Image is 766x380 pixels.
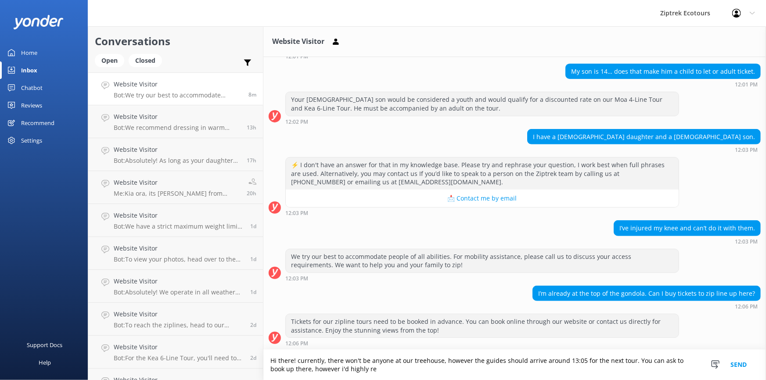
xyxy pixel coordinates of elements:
[114,211,244,220] h4: Website Visitor
[114,190,240,197] p: Me: Kia ora, its [PERSON_NAME] from guest services. Our next available tour is the 16:00 Moa 4-Li...
[250,321,256,329] span: Sep 19 2025 08:58am (UTC +12:00) Pacific/Auckland
[114,112,240,122] h4: Website Visitor
[114,157,240,165] p: Bot: Absolutely! As long as your daughter meets the minimum weight limit of 30kg, she's all set t...
[250,222,256,230] span: Sep 20 2025 10:35am (UTC +12:00) Pacific/Auckland
[129,54,162,67] div: Closed
[21,79,43,97] div: Chatbot
[286,158,679,190] div: ⚡ I don't have an answer for that in my knowledge base. Please try and rephrase your question, I ...
[285,54,308,59] strong: 12:01 PM
[285,210,679,216] div: Sep 21 2025 12:03pm (UTC +12:00) Pacific/Auckland
[114,309,244,319] h4: Website Visitor
[735,82,758,87] strong: 12:01 PM
[114,124,240,132] p: Bot: We recommend dressing in warm layers, even in summer, as it's always a bit chillier in the f...
[21,114,54,132] div: Recommend
[248,91,256,98] span: Sep 21 2025 12:03pm (UTC +12:00) Pacific/Auckland
[88,105,263,138] a: Website VisitorBot:We recommend dressing in warm layers, even in summer, as it's always a bit chi...
[285,340,679,346] div: Sep 21 2025 12:06pm (UTC +12:00) Pacific/Auckland
[528,129,760,144] div: I have a [DEMOGRAPHIC_DATA] daughter and a [DEMOGRAPHIC_DATA] son.
[286,314,679,337] div: Tickets for our zipline tours need to be booked in advance. You can book online through our websi...
[95,54,124,67] div: Open
[247,157,256,164] span: Sep 20 2025 06:45pm (UTC +12:00) Pacific/Auckland
[88,138,263,171] a: Website VisitorBot:Absolutely! As long as your daughter meets the minimum weight limit of 30kg, s...
[95,33,256,50] h2: Conversations
[250,255,256,263] span: Sep 20 2025 09:53am (UTC +12:00) Pacific/Auckland
[114,321,244,329] p: Bot: To reach the ziplines, head to our Treehouse at the top of [PERSON_NAME][GEOGRAPHIC_DATA]. Y...
[114,255,244,263] p: Bot: To view your photos, head over to the My Photos Page on our website and select the exact dat...
[114,276,244,286] h4: Website Visitor
[286,92,679,115] div: Your [DEMOGRAPHIC_DATA] son would be considered a youth and would qualify for a discounted rate o...
[13,15,64,29] img: yonder-white-logo.png
[39,354,51,371] div: Help
[114,145,240,154] h4: Website Visitor
[27,336,63,354] div: Support Docs
[21,61,37,79] div: Inbox
[285,276,308,281] strong: 12:03 PM
[533,286,760,301] div: I’m already at the top of the gondola. Can I buy tickets to zip line up here?
[114,354,244,362] p: Bot: For the Kea 6-Line Tour, you'll need to be comfortable with a steep 20-minute downhill walk ...
[614,238,761,244] div: Sep 21 2025 12:03pm (UTC +12:00) Pacific/Auckland
[114,91,242,99] p: Bot: We try our best to accommodate people of all abilities. For mobility assistance, please call...
[247,124,256,131] span: Sep 20 2025 10:46pm (UTC +12:00) Pacific/Auckland
[250,354,256,362] span: Sep 18 2025 06:02pm (UTC +12:00) Pacific/Auckland
[21,132,42,149] div: Settings
[285,211,308,216] strong: 12:03 PM
[735,304,758,309] strong: 12:06 PM
[566,64,760,79] div: My son is 14… does that make him a child to let or adult ticket.
[114,244,244,253] h4: Website Visitor
[21,44,37,61] div: Home
[527,147,761,153] div: Sep 21 2025 12:03pm (UTC +12:00) Pacific/Auckland
[722,350,755,380] button: Send
[614,221,760,236] div: I’ve injured my knee and can’t do it with them.
[114,342,244,352] h4: Website Visitor
[565,81,761,87] div: Sep 21 2025 12:01pm (UTC +12:00) Pacific/Auckland
[735,147,758,153] strong: 12:03 PM
[286,190,679,207] button: 📩 Contact me by email
[114,222,244,230] p: Bot: We have a strict maximum weight limit of 125kg (275lbs) for all tours, and you must be able ...
[21,97,42,114] div: Reviews
[88,336,263,369] a: Website VisitorBot:For the Kea 6-Line Tour, you'll need to be comfortable with a steep 20-minute ...
[286,249,679,272] div: We try our best to accommodate people of all abilities. For mobility assistance, please call us t...
[285,275,679,281] div: Sep 21 2025 12:03pm (UTC +12:00) Pacific/Auckland
[285,53,679,59] div: Sep 21 2025 12:01pm (UTC +12:00) Pacific/Auckland
[285,118,679,125] div: Sep 21 2025 12:02pm (UTC +12:00) Pacific/Auckland
[532,303,761,309] div: Sep 21 2025 12:06pm (UTC +12:00) Pacific/Auckland
[95,55,129,65] a: Open
[272,36,324,47] h3: Website Visitor
[88,72,263,105] a: Website VisitorBot:We try our best to accommodate people of all abilities. For mobility assistanc...
[263,350,766,380] textarea: Hi there! currently, there won't be anyone at our treehouse, however the guides should arrive aro...
[735,239,758,244] strong: 12:03 PM
[114,79,242,89] h4: Website Visitor
[88,270,263,303] a: Website VisitorBot:Absolutely! We operate in all weather conditions, whether it's rain, shine, or...
[88,171,263,204] a: Website VisitorMe:Kia ora, its [PERSON_NAME] from guest services. Our next available tour is the ...
[250,288,256,296] span: Sep 19 2025 04:35pm (UTC +12:00) Pacific/Auckland
[88,237,263,270] a: Website VisitorBot:To view your photos, head over to the My Photos Page on our website and select...
[247,190,256,197] span: Sep 20 2025 03:27pm (UTC +12:00) Pacific/Auckland
[114,288,244,296] p: Bot: Absolutely! We operate in all weather conditions, whether it's rain, shine, or even snow. We...
[88,204,263,237] a: Website VisitorBot:We have a strict maximum weight limit of 125kg (275lbs) for all tours, and you...
[285,119,308,125] strong: 12:02 PM
[129,55,166,65] a: Closed
[285,341,308,346] strong: 12:06 PM
[114,178,240,187] h4: Website Visitor
[88,303,263,336] a: Website VisitorBot:To reach the ziplines, head to our Treehouse at the top of [PERSON_NAME][GEOGR...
